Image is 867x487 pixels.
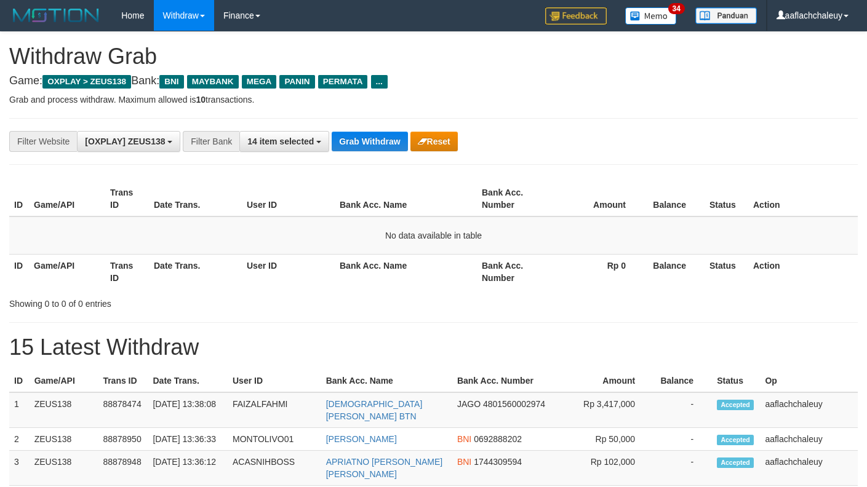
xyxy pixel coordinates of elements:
span: MEGA [242,75,277,89]
th: Bank Acc. Name [335,254,477,289]
td: FAIZALFAHMI [228,392,321,428]
button: Grab Withdraw [332,132,407,151]
span: Copy 4801560002974 to clipboard [483,399,545,409]
span: MAYBANK [187,75,239,89]
span: ... [371,75,388,89]
th: User ID [228,370,321,392]
th: Balance [644,181,705,216]
th: Game/API [30,370,98,392]
th: Bank Acc. Number [477,254,553,289]
td: [DATE] 13:36:12 [148,451,228,486]
div: Filter Bank [183,131,239,152]
th: Status [705,254,748,289]
td: ZEUS138 [30,392,98,428]
td: [DATE] 13:36:33 [148,428,228,451]
td: ZEUS138 [30,428,98,451]
th: Amount [553,181,644,216]
h1: 15 Latest Withdraw [9,335,858,360]
td: - [653,428,712,451]
button: 14 item selected [239,131,329,152]
div: Showing 0 to 0 of 0 entries [9,293,352,310]
th: Date Trans. [149,181,242,216]
th: User ID [242,181,335,216]
th: Amount [570,370,653,392]
td: - [653,392,712,428]
h1: Withdraw Grab [9,44,858,69]
th: ID [9,254,29,289]
th: Bank Acc. Name [335,181,477,216]
span: Copy 1744309594 to clipboard [474,457,522,467]
th: Date Trans. [149,254,242,289]
th: Balance [644,254,705,289]
td: 88878948 [98,451,148,486]
th: Trans ID [105,254,149,289]
span: 34 [668,3,685,14]
span: PERMATA [318,75,368,89]
img: panduan.png [695,7,757,24]
td: 2 [9,428,30,451]
td: ACASNIHBOSS [228,451,321,486]
span: Accepted [717,435,754,445]
th: Bank Acc. Number [452,370,570,392]
span: BNI [457,434,471,444]
td: 88878474 [98,392,148,428]
th: Status [712,370,760,392]
td: No data available in table [9,216,858,255]
th: Trans ID [105,181,149,216]
span: 14 item selected [247,137,314,146]
th: Game/API [29,181,105,216]
td: 3 [9,451,30,486]
th: Date Trans. [148,370,228,392]
img: MOTION_logo.png [9,6,103,25]
th: Balance [653,370,712,392]
td: - [653,451,712,486]
span: Accepted [717,400,754,410]
span: PANIN [279,75,314,89]
img: Button%20Memo.svg [625,7,677,25]
span: JAGO [457,399,481,409]
th: Op [760,370,858,392]
th: ID [9,181,29,216]
td: 1 [9,392,30,428]
th: Action [748,254,858,289]
td: aaflachchaleuy [760,428,858,451]
img: Feedback.jpg [545,7,607,25]
a: [PERSON_NAME] [326,434,397,444]
span: OXPLAY > ZEUS138 [42,75,131,89]
span: BNI [159,75,183,89]
td: ZEUS138 [30,451,98,486]
button: [OXPLAY] ZEUS138 [77,131,180,152]
td: aaflachchaleuy [760,392,858,428]
a: [DEMOGRAPHIC_DATA][PERSON_NAME] BTN [326,399,423,421]
h4: Game: Bank: [9,75,858,87]
span: Copy 0692888202 to clipboard [474,434,522,444]
td: 88878950 [98,428,148,451]
button: Reset [410,132,458,151]
th: User ID [242,254,335,289]
span: BNI [457,457,471,467]
p: Grab and process withdraw. Maximum allowed is transactions. [9,93,858,106]
th: Game/API [29,254,105,289]
strong: 10 [196,95,206,105]
td: aaflachchaleuy [760,451,858,486]
div: Filter Website [9,131,77,152]
span: [OXPLAY] ZEUS138 [85,137,165,146]
td: Rp 102,000 [570,451,653,486]
th: Bank Acc. Name [321,370,452,392]
td: Rp 50,000 [570,428,653,451]
td: Rp 3,417,000 [570,392,653,428]
th: Rp 0 [553,254,644,289]
td: MONTOLIVO01 [228,428,321,451]
th: Status [705,181,748,216]
th: Trans ID [98,370,148,392]
td: [DATE] 13:38:08 [148,392,228,428]
th: Bank Acc. Number [477,181,553,216]
a: APRIATNO [PERSON_NAME] [PERSON_NAME] [326,457,443,479]
th: Action [748,181,858,216]
th: ID [9,370,30,392]
span: Accepted [717,457,754,468]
